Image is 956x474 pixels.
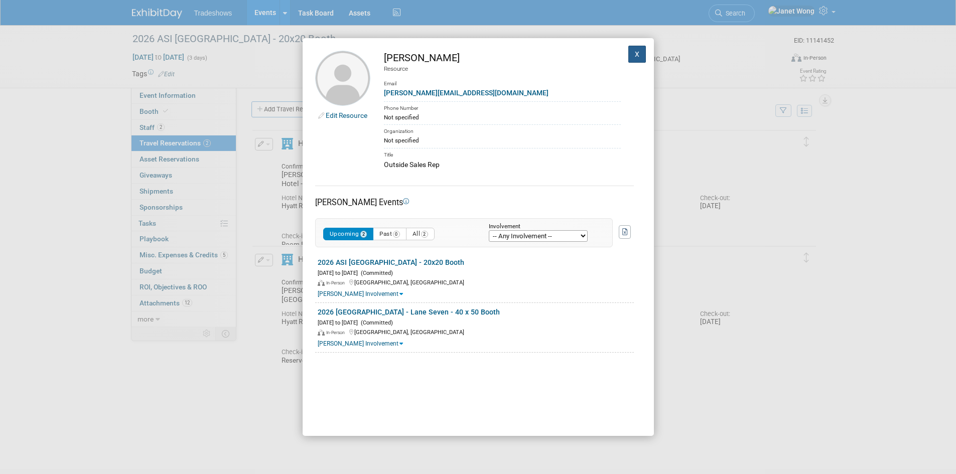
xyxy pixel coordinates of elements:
img: Morgan Malone [315,51,370,106]
div: Title [384,148,621,160]
div: [GEOGRAPHIC_DATA], [GEOGRAPHIC_DATA] [318,277,634,287]
div: Not specified [384,113,621,122]
img: In-Person Event [318,330,325,336]
div: Resource [384,65,621,73]
a: Edit Resource [326,111,367,119]
span: In-Person [326,280,348,285]
div: Phone Number [384,101,621,113]
img: In-Person Event [318,280,325,286]
div: Organization [384,124,621,136]
div: [PERSON_NAME] Events [315,197,634,208]
div: Outside Sales Rep [384,160,621,170]
span: 2 [421,231,428,238]
div: [PERSON_NAME] [384,51,621,65]
div: Not specified [384,136,621,145]
div: Involvement [489,224,597,230]
div: [DATE] to [DATE] [318,318,634,327]
span: 2 [360,231,367,238]
button: X [628,46,646,63]
a: 2026 [GEOGRAPHIC_DATA] - Lane Seven - 40 x 50 Booth [318,308,500,316]
div: Email [384,73,621,88]
button: All2 [406,228,435,240]
span: 0 [393,231,400,238]
div: [DATE] to [DATE] [318,268,634,277]
a: [PERSON_NAME] Involvement [318,290,403,297]
div: [GEOGRAPHIC_DATA], [GEOGRAPHIC_DATA] [318,327,634,337]
span: (Committed) [358,320,393,326]
a: [PERSON_NAME] Involvement [318,340,403,347]
button: Past0 [373,228,406,240]
a: [PERSON_NAME][EMAIL_ADDRESS][DOMAIN_NAME] [384,89,549,97]
span: (Committed) [358,270,393,276]
button: Upcoming2 [323,228,374,240]
a: 2026 ASI [GEOGRAPHIC_DATA] - 20x20 Booth [318,258,464,266]
span: In-Person [326,330,348,335]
